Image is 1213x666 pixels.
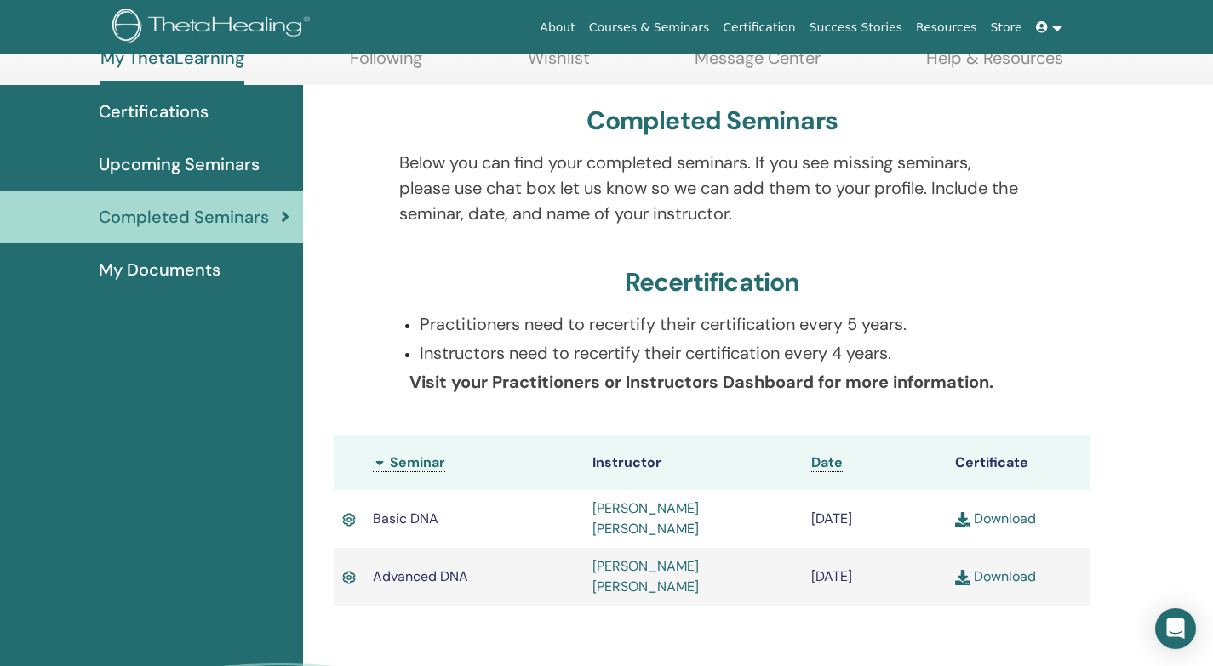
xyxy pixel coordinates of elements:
[528,48,590,81] a: Wishlist
[399,150,1026,226] p: Below you can find your completed seminars. If you see missing seminars, please use chat box let ...
[592,557,699,595] a: [PERSON_NAME] [PERSON_NAME]
[955,570,970,585] img: download.svg
[350,48,422,81] a: Following
[373,509,438,527] span: Basic DNA
[100,48,244,85] a: My ThetaLearning
[625,267,800,298] h3: Recertification
[811,453,843,471] span: Date
[586,105,838,136] h3: Completed Seminars
[947,435,1090,490] th: Certificate
[926,48,1063,81] a: Help & Resources
[716,12,802,43] a: Certification
[984,12,1029,43] a: Store
[955,567,1036,585] a: Download
[420,340,1026,366] p: Instructors need to recertify their certification every 4 years.
[803,490,947,548] td: [DATE]
[112,9,316,47] img: logo.png
[420,311,1026,337] p: Practitioners need to recertify their certification every 5 years.
[803,548,947,606] td: [DATE]
[342,510,356,529] img: Active Certificate
[592,499,699,538] a: [PERSON_NAME] [PERSON_NAME]
[582,12,717,43] a: Courses & Seminars
[955,509,1036,527] a: Download
[584,435,804,490] th: Instructor
[99,204,269,230] span: Completed Seminars
[99,99,209,124] span: Certifications
[803,12,909,43] a: Success Stories
[955,512,970,527] img: download.svg
[909,12,984,43] a: Resources
[409,371,993,393] b: Visit your Practitioners or Instructors Dashboard for more information.
[99,257,220,282] span: My Documents
[99,151,260,177] span: Upcoming Seminars
[1155,608,1196,649] div: Open Intercom Messenger
[342,568,356,587] img: Active Certificate
[533,12,581,43] a: About
[811,453,843,472] a: Date
[373,567,468,585] span: Advanced DNA
[695,48,821,81] a: Message Center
